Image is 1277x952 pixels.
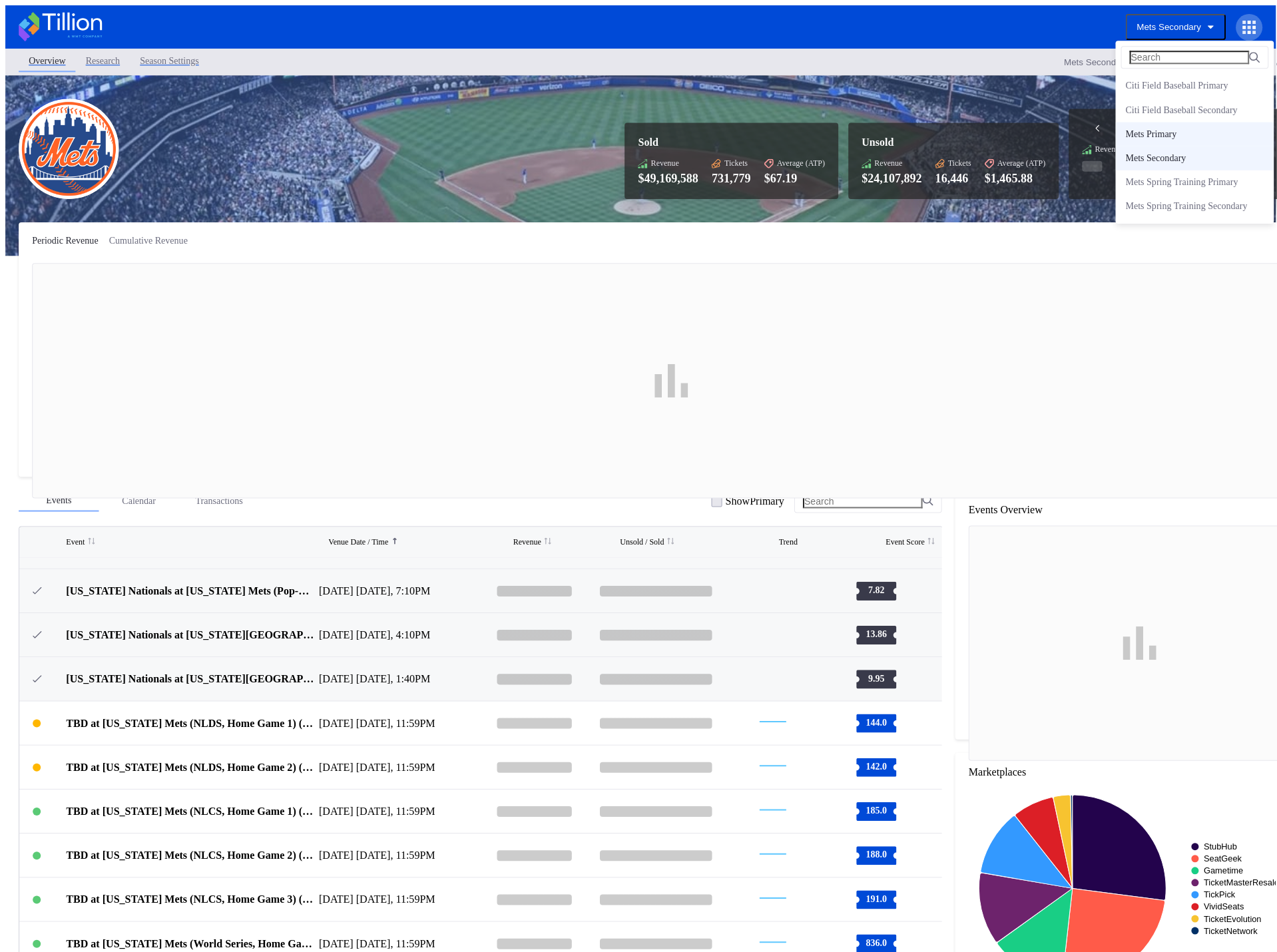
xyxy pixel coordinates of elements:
[1122,81,1224,91] div: Citi Field Baseball Primary
[1122,200,1243,211] div: Mets Spring Training Secondary
[1122,128,1173,139] div: Mets Primary
[1122,152,1182,163] div: Mets Secondary
[1122,176,1234,187] div: Mets Spring Training Primary
[1122,105,1234,115] div: Citi Field Baseball Secondary
[1126,51,1245,64] input: Search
